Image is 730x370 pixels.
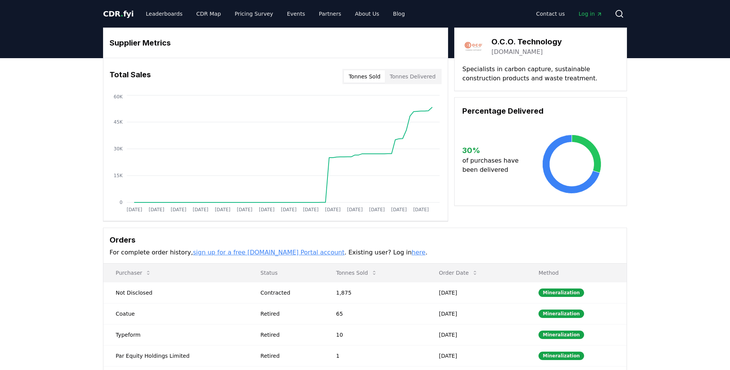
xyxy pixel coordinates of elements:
tspan: [DATE] [127,207,142,212]
a: CDR Map [190,7,227,21]
tspan: 30K [114,146,123,152]
button: Tonnes Sold [330,265,383,280]
a: Contact us [530,7,571,21]
span: Log in [579,10,602,18]
tspan: 60K [114,94,123,99]
button: Purchaser [110,265,157,280]
h3: Supplier Metrics [110,37,442,49]
button: Tonnes Sold [344,70,385,83]
a: sign up for a free [DOMAIN_NAME] Portal account [193,249,345,256]
div: Retired [260,352,318,360]
h3: 30 % [462,145,525,156]
button: Tonnes Delivered [385,70,440,83]
h3: Total Sales [110,69,151,84]
div: Mineralization [538,289,584,297]
p: Method [532,269,620,277]
tspan: 15K [114,173,123,178]
tspan: [DATE] [171,207,187,212]
tspan: 0 [119,200,123,205]
h3: Percentage Delivered [462,105,619,117]
div: Mineralization [538,310,584,318]
button: Order Date [433,265,484,280]
tspan: [DATE] [391,207,407,212]
td: [DATE] [427,303,526,324]
a: [DOMAIN_NAME] [491,47,543,57]
nav: Main [530,7,609,21]
span: CDR fyi [103,9,134,18]
tspan: [DATE] [303,207,319,212]
td: Coatue [103,303,248,324]
a: Events [281,7,311,21]
span: . [121,9,123,18]
tspan: [DATE] [347,207,363,212]
p: of purchases have been delivered [462,156,525,174]
td: 65 [324,303,427,324]
a: Log in [573,7,609,21]
tspan: [DATE] [193,207,208,212]
td: Typeform [103,324,248,345]
a: Partners [313,7,347,21]
a: About Us [349,7,385,21]
a: CDR.fyi [103,8,134,19]
td: Par Equity Holdings Limited [103,345,248,366]
a: Leaderboards [140,7,189,21]
tspan: [DATE] [215,207,231,212]
p: For complete order history, . Existing user? Log in . [110,248,620,257]
div: Mineralization [538,331,584,339]
a: Pricing Survey [229,7,279,21]
tspan: [DATE] [325,207,341,212]
div: Retired [260,331,318,339]
h3: O.C.O. Technology [491,36,562,47]
td: [DATE] [427,324,526,345]
tspan: [DATE] [369,207,385,212]
img: O.C.O. Technology-logo [462,36,484,57]
tspan: [DATE] [149,207,164,212]
td: 10 [324,324,427,345]
td: [DATE] [427,345,526,366]
div: Retired [260,310,318,318]
p: Specialists in carbon capture, sustainable construction products and waste treatment. [462,65,619,83]
a: Blog [387,7,411,21]
nav: Main [140,7,411,21]
tspan: [DATE] [237,207,252,212]
div: Mineralization [538,352,584,360]
td: 1,875 [324,282,427,303]
tspan: [DATE] [281,207,297,212]
p: Status [254,269,318,277]
tspan: [DATE] [259,207,275,212]
div: Contracted [260,289,318,297]
td: 1 [324,345,427,366]
a: here [412,249,426,256]
tspan: [DATE] [413,207,429,212]
tspan: 45K [114,119,123,125]
h3: Orders [110,234,620,246]
td: [DATE] [427,282,526,303]
td: Not Disclosed [103,282,248,303]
